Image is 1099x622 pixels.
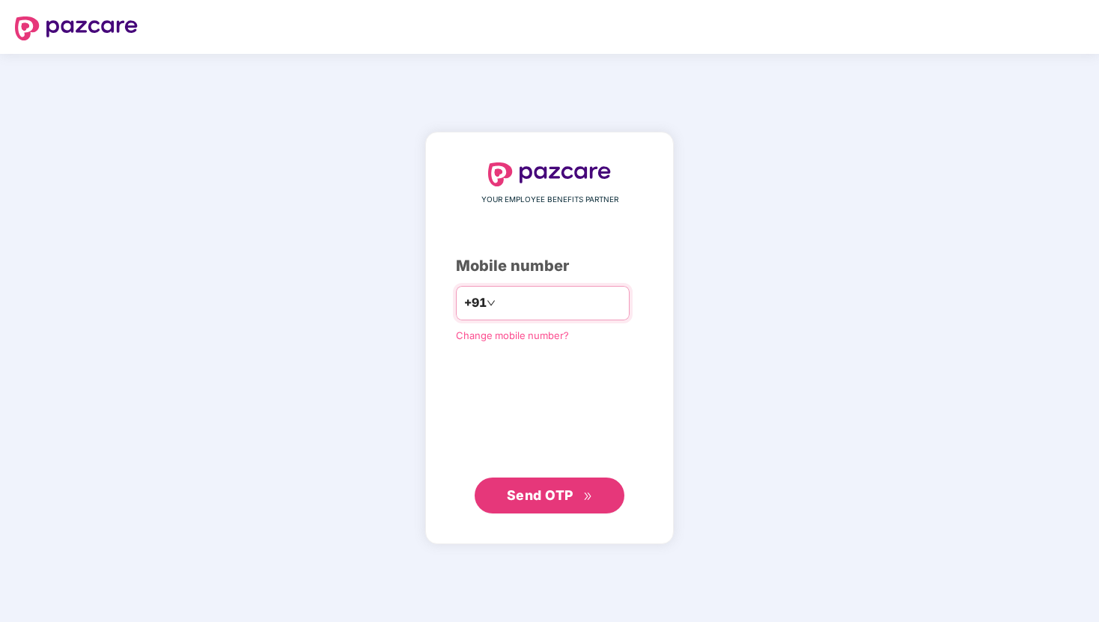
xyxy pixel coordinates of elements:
div: Mobile number [456,254,643,278]
span: Send OTP [507,487,573,503]
span: down [487,299,496,308]
span: double-right [583,492,593,501]
span: +91 [464,293,487,312]
img: logo [15,16,138,40]
button: Send OTPdouble-right [475,478,624,513]
img: logo [488,162,611,186]
a: Change mobile number? [456,329,569,341]
span: YOUR EMPLOYEE BENEFITS PARTNER [481,194,618,206]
